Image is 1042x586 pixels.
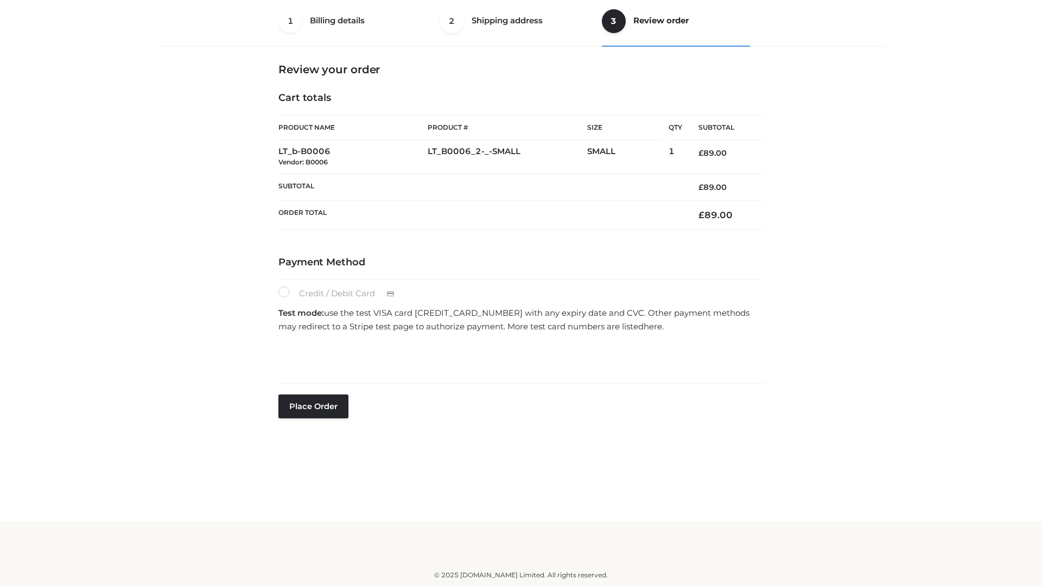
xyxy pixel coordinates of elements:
h4: Cart totals [278,92,764,104]
td: LT_B0006_2-_-SMALL [428,140,587,174]
th: Subtotal [682,116,764,140]
th: Qty [669,115,682,140]
div: © 2025 [DOMAIN_NAME] Limited. All rights reserved. [161,570,881,581]
th: Size [587,116,663,140]
p: use the test VISA card [CREDIT_CARD_NUMBER] with any expiry date and CVC. Other payment methods m... [278,306,764,334]
th: Order Total [278,201,682,230]
button: Place order [278,394,348,418]
label: Credit / Debit Card [278,286,406,301]
th: Product # [428,115,587,140]
span: £ [698,182,703,192]
strong: Test mode: [278,308,324,318]
td: 1 [669,140,682,174]
td: LT_b-B0006 [278,140,428,174]
img: Credit / Debit Card [380,288,401,301]
span: £ [698,209,704,220]
bdi: 89.00 [698,209,733,220]
small: Vendor: B0006 [278,158,328,166]
th: Subtotal [278,174,682,200]
td: SMALL [587,140,669,174]
a: here [644,321,662,332]
iframe: Secure payment input frame [276,337,761,377]
h3: Review your order [278,63,764,76]
h4: Payment Method [278,257,764,269]
th: Product Name [278,115,428,140]
bdi: 89.00 [698,182,727,192]
span: £ [698,148,703,158]
bdi: 89.00 [698,148,727,158]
